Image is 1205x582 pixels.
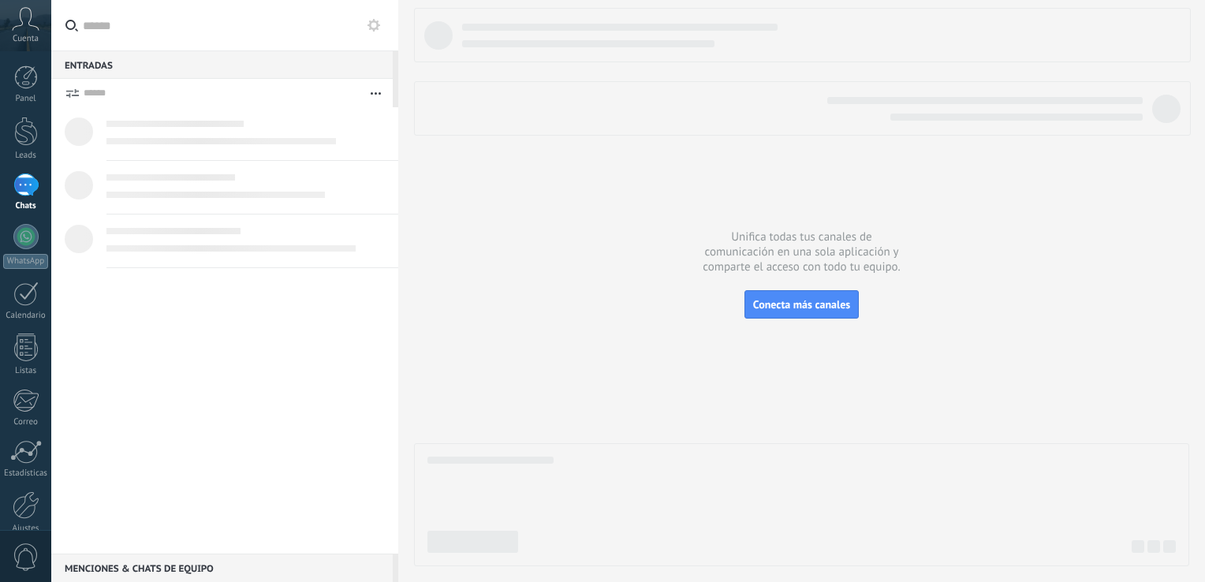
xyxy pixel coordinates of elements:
div: Calendario [3,311,49,321]
div: Panel [3,94,49,104]
div: Correo [3,417,49,427]
div: Listas [3,366,49,376]
div: Ajustes [3,524,49,534]
div: WhatsApp [3,254,48,269]
span: Cuenta [13,34,39,44]
div: Leads [3,151,49,161]
span: Conecta más canales [753,297,850,312]
div: Chats [3,201,49,211]
button: Conecta más canales [744,290,859,319]
div: Estadísticas [3,468,49,479]
div: Entradas [51,50,393,79]
div: Menciones & Chats de equipo [51,554,393,582]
